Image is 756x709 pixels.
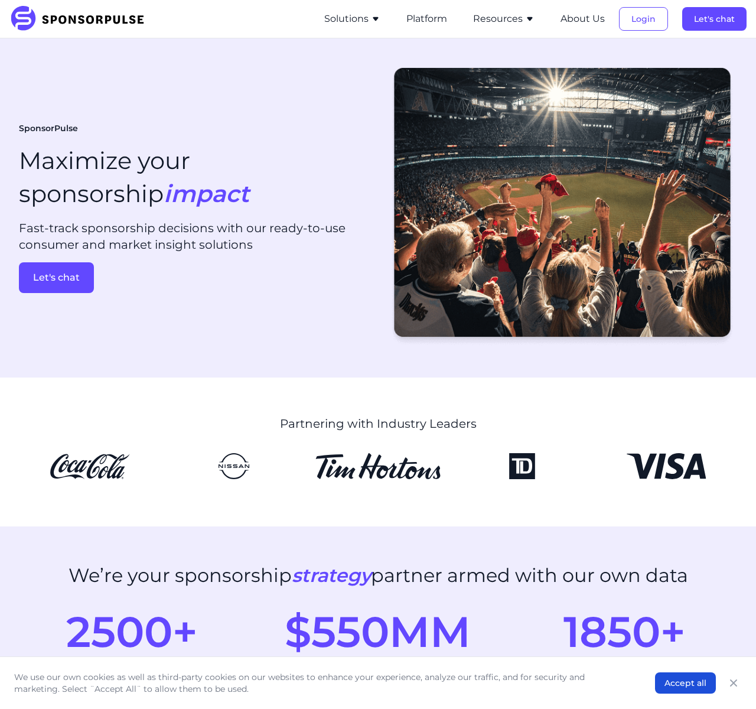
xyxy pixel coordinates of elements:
a: Let's chat [19,262,369,293]
h1: Maximize your sponsorship [19,144,249,210]
button: Platform [406,12,447,26]
button: Login [619,7,668,31]
i: strategy [292,564,371,587]
button: Solutions [324,12,380,26]
img: CocaCola [27,453,152,479]
p: Fast-track sponsorship decisions with our ready-to-use consumer and market insight solutions [19,220,369,253]
button: About Us [561,12,605,26]
button: Let's chat [19,262,94,293]
p: Partnering with Industry Leaders [108,415,649,432]
div: $550MM [264,610,491,653]
div: 2500+ [18,610,245,653]
a: Let's chat [682,14,747,24]
button: Let's chat [682,7,747,31]
div: 1850+ [511,610,738,653]
a: Login [619,14,668,24]
h2: We’re your sponsorship partner armed with our own data [69,564,688,587]
img: SponsorPulse [9,6,153,32]
span: SponsorPulse [19,123,78,135]
i: impact [164,179,249,208]
button: Accept all [655,672,716,694]
img: Visa [604,453,729,479]
img: Tim Hortons [315,453,441,479]
button: Close [725,675,742,691]
img: Nissan [171,453,296,479]
a: About Us [561,14,605,24]
a: Platform [406,14,447,24]
p: We use our own cookies as well as third-party cookies on our websites to enhance your experience,... [14,671,631,695]
button: Resources [473,12,535,26]
img: TD [460,453,585,479]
